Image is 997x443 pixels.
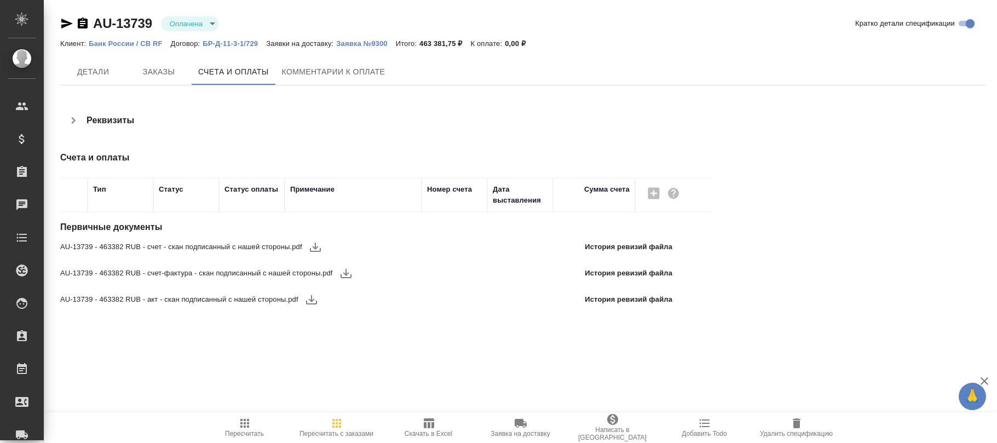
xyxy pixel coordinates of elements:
[584,184,630,195] div: Сумма счета
[224,184,278,195] div: Статус оплаты
[60,39,89,48] p: Клиент:
[585,268,672,279] p: История ревизий файла
[396,39,419,48] p: Итого:
[855,18,955,29] span: Кратко детали спецификации
[89,39,170,48] p: Банк России / CB RF
[585,241,672,252] p: История ревизий файла
[60,151,677,164] h4: Счета и оплаты
[93,184,106,195] div: Тип
[166,19,206,28] button: Оплачена
[60,268,333,279] span: AU-13739 - 463382 RUB - счет-фактура - скан подписанный с нашей стороны.pdf
[959,383,986,410] button: 🙏
[132,65,185,79] span: Заказы
[198,65,269,79] span: Счета и оплаты
[203,38,266,48] a: БР-Д-11-3-1/729
[336,39,395,48] p: Заявка №9300
[419,39,470,48] p: 463 381,75 ₽
[171,39,203,48] p: Договор:
[282,65,385,79] span: Комментарии к оплате
[493,184,548,206] div: Дата выставления
[161,16,219,31] div: Оплачена
[60,294,298,305] span: AU-13739 - 463382 RUB - акт - скан подписанный с нашей стороны.pdf
[76,17,89,30] button: Скопировать ссылку
[470,39,505,48] p: К оплате:
[67,65,119,79] span: Детали
[963,385,982,408] span: 🙏
[505,39,534,48] p: 0,00 ₽
[203,39,266,48] p: БР-Д-11-3-1/729
[89,38,170,48] a: Банк России / CB RF
[585,294,672,305] p: История ревизий файла
[93,16,152,31] a: AU-13739
[266,39,336,48] p: Заявки на доставку:
[336,38,395,49] button: Заявка №9300
[159,184,183,195] div: Статус
[60,221,677,234] h4: Первичные документы
[60,17,73,30] button: Скопировать ссылку для ЯМессенджера
[60,241,302,252] span: AU-13739 - 463382 RUB - счет - скан подписанный с нашей стороны.pdf
[87,114,134,127] h4: Реквизиты
[290,184,335,195] div: Примечание
[427,184,472,195] div: Номер счета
